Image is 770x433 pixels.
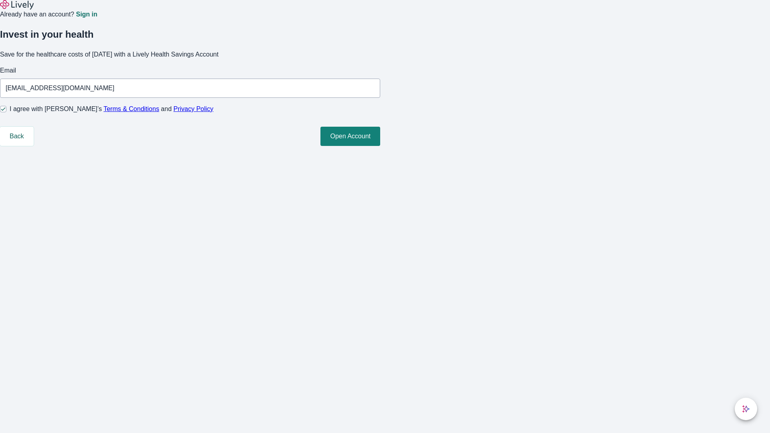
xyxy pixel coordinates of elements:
button: chat [735,398,757,420]
svg: Lively AI Assistant [742,405,750,413]
button: Open Account [320,127,380,146]
a: Terms & Conditions [103,105,159,112]
a: Sign in [76,11,97,18]
a: Privacy Policy [174,105,214,112]
span: I agree with [PERSON_NAME]’s and [10,104,213,114]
